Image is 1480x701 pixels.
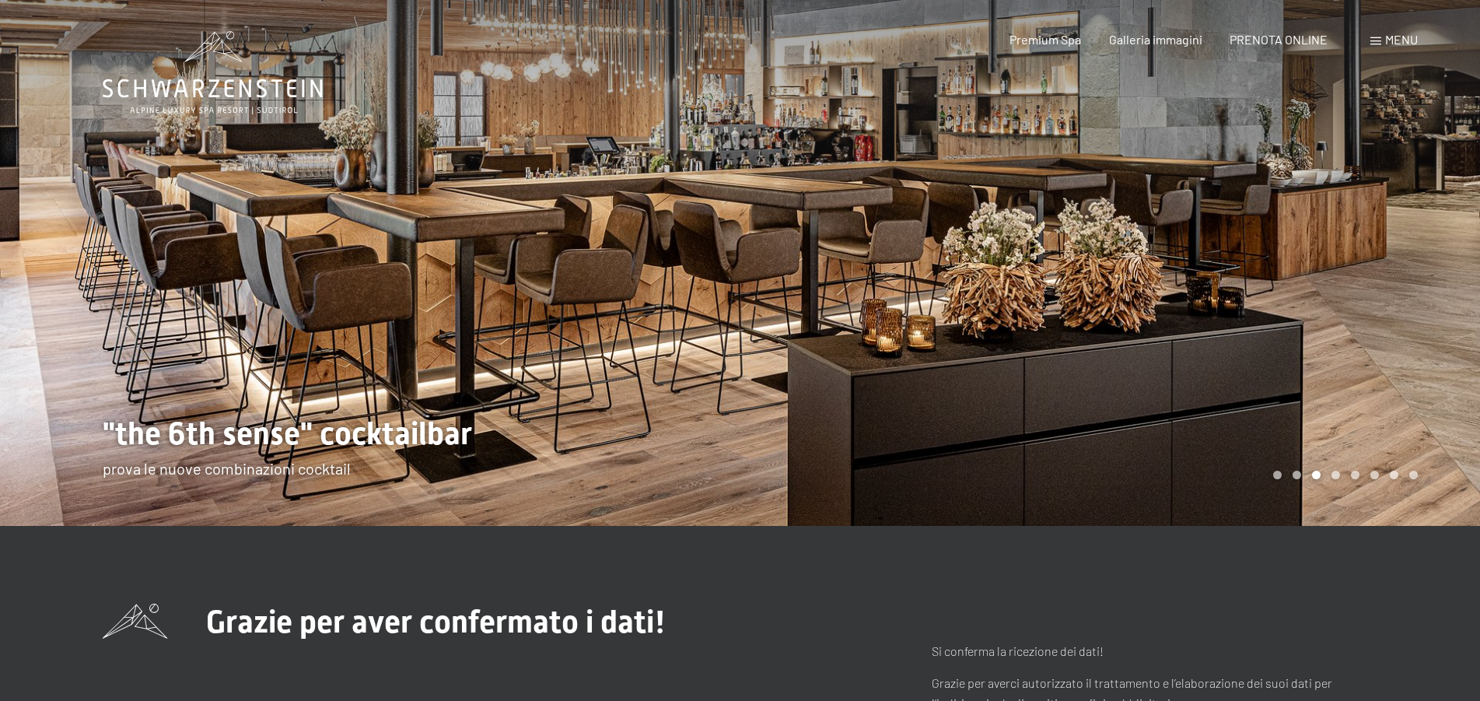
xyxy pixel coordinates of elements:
[1409,471,1418,479] div: Carousel Page 8
[932,641,1378,661] p: Si conferma la ricezione dei dati!
[1312,471,1321,479] div: Carousel Page 3 (Current Slide)
[1390,471,1398,479] div: Carousel Page 7
[1230,32,1328,47] a: PRENOTA ONLINE
[1273,471,1282,479] div: Carousel Page 1
[1331,471,1340,479] div: Carousel Page 4
[1293,471,1301,479] div: Carousel Page 2
[1268,471,1418,479] div: Carousel Pagination
[1370,471,1379,479] div: Carousel Page 6
[1351,471,1359,479] div: Carousel Page 5
[1385,32,1418,47] span: Menu
[1109,32,1202,47] a: Galleria immagini
[1009,32,1081,47] a: Premium Spa
[206,604,666,640] span: Grazie per aver confermato i dati!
